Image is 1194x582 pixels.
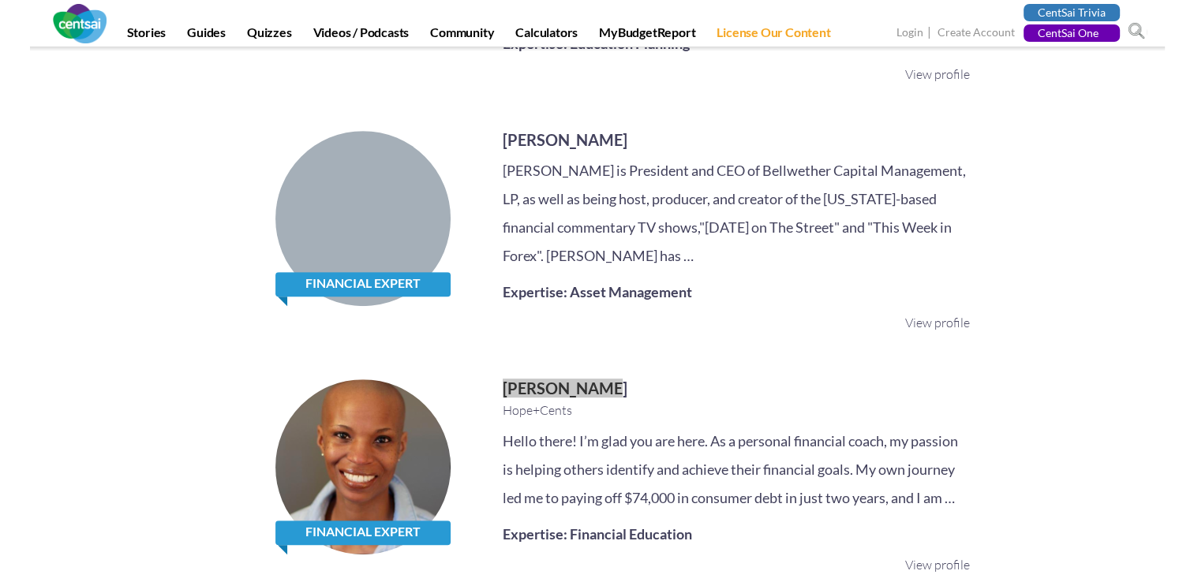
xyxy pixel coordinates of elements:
div: Hope+Cents [503,401,970,420]
a: MyBudgetReport [590,24,705,47]
a: License Our Content [707,24,840,47]
a: [PERSON_NAME] [503,379,627,397]
a: Guides [178,24,235,47]
p: [PERSON_NAME] is President and CEO of Bellwether Capital Management, LP, as well as being host, p... [503,156,970,270]
a: View profile [905,557,970,573]
a: View profile [905,315,970,330]
a: Create Account [938,25,1015,42]
img: Alaya Linton [275,379,451,554]
span: | [926,24,935,42]
a: Quizzes [238,24,301,47]
a: [PERSON_NAME] [503,130,627,149]
a: View profile [905,66,970,82]
a: Login [896,25,923,42]
a: Stories [118,24,176,47]
a: Videos / Podcasts [304,24,419,47]
a: CentSai One [1024,24,1120,42]
img: Aidan Doyle [275,131,451,306]
strong: Expertise: Education Planning [503,35,690,52]
a: Calculators [506,24,587,47]
strong: Expertise: Asset Management [503,283,692,300]
a: CentSai Trivia [1024,4,1120,21]
span: Financial Expert [275,520,451,545]
p: Hello there! I’m glad you are here. As a personal financial coach, my passion is helping others i... [503,427,970,512]
a: Community [421,24,503,47]
span: Financial Expert [275,272,451,297]
strong: Expertise: Financial Education [503,525,692,543]
img: CentSai [53,4,107,43]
